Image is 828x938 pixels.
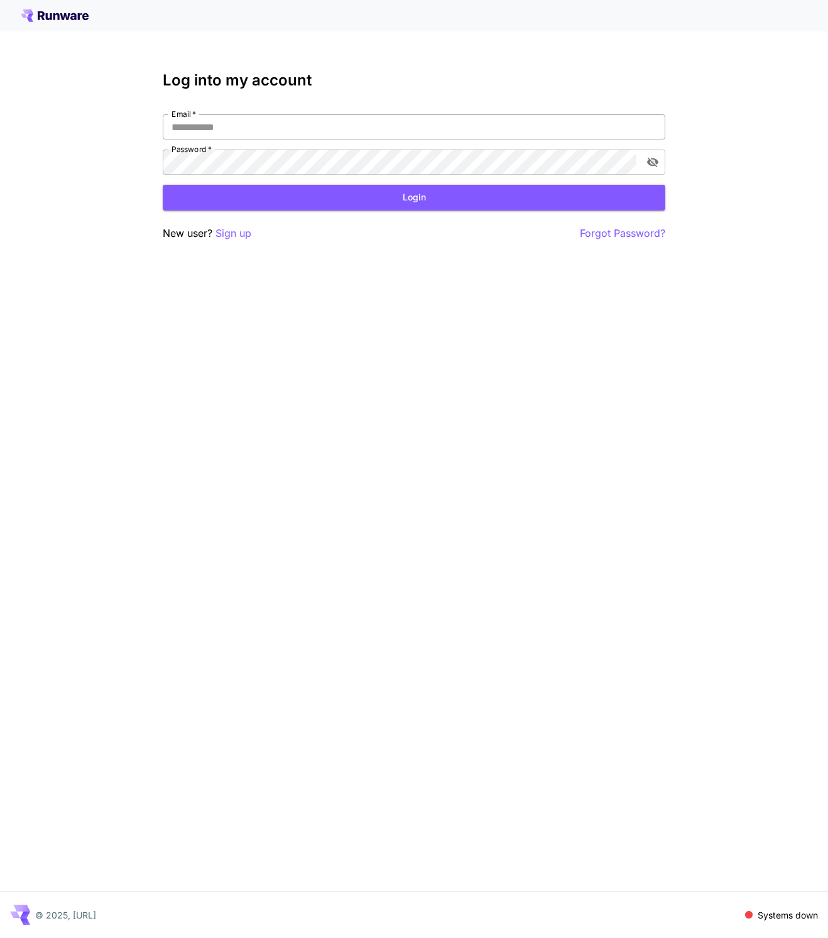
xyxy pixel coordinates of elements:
[641,151,664,173] button: toggle password visibility
[35,908,96,922] p: © 2025, [URL]
[163,185,665,210] button: Login
[758,908,818,922] p: Systems down
[580,226,665,241] button: Forgot Password?
[163,72,665,89] h3: Log into my account
[215,226,251,241] button: Sign up
[172,144,212,155] label: Password
[172,109,196,119] label: Email
[163,226,251,241] p: New user?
